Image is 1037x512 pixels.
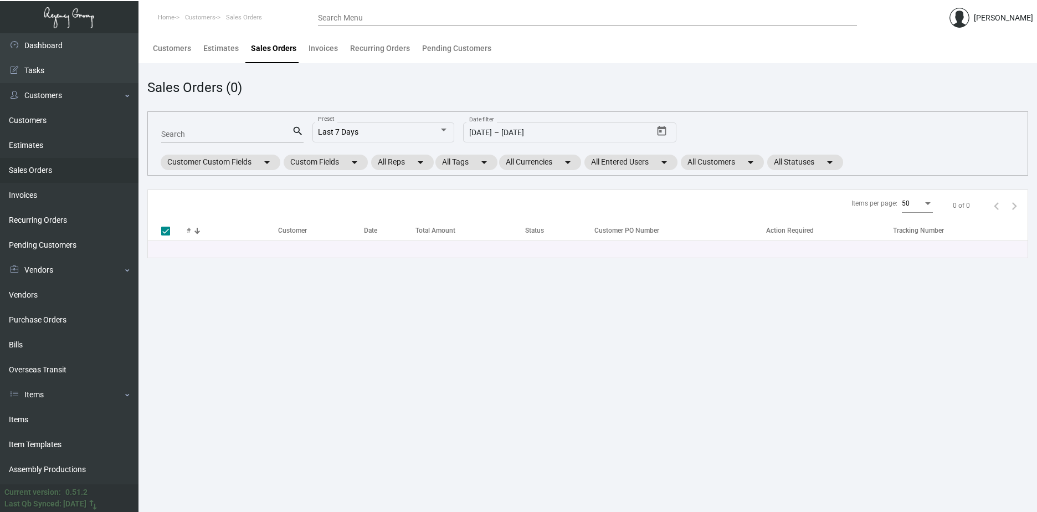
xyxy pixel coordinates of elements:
[525,226,544,235] div: Status
[415,226,455,235] div: Total Amount
[1005,197,1023,214] button: Next page
[364,226,415,235] div: Date
[309,43,338,54] div: Invoices
[893,226,944,235] div: Tracking Number
[158,14,174,21] span: Home
[4,487,61,498] div: Current version:
[348,156,361,169] mat-icon: arrow_drop_down
[284,155,368,170] mat-chip: Custom Fields
[653,122,671,140] button: Open calendar
[766,226,893,235] div: Action Required
[147,78,242,98] div: Sales Orders (0)
[318,127,358,136] span: Last 7 Days
[988,197,1005,214] button: Previous page
[681,155,764,170] mat-chip: All Customers
[851,198,897,208] div: Items per page:
[767,155,843,170] mat-chip: All Statuses
[594,226,659,235] div: Customer PO Number
[902,199,910,207] span: 50
[415,226,526,235] div: Total Amount
[893,226,1028,235] div: Tracking Number
[226,14,262,21] span: Sales Orders
[187,226,278,235] div: #
[278,226,363,235] div: Customer
[584,155,677,170] mat-chip: All Entered Users
[744,156,757,169] mat-icon: arrow_drop_down
[501,129,591,137] input: End date
[823,156,836,169] mat-icon: arrow_drop_down
[525,226,589,235] div: Status
[658,156,671,169] mat-icon: arrow_drop_down
[594,226,766,235] div: Customer PO Number
[499,155,581,170] mat-chip: All Currencies
[469,129,492,137] input: Start date
[153,43,191,54] div: Customers
[371,155,434,170] mat-chip: All Reps
[494,129,499,137] span: –
[953,201,970,211] div: 0 of 0
[414,156,427,169] mat-icon: arrow_drop_down
[478,156,491,169] mat-icon: arrow_drop_down
[292,125,304,138] mat-icon: search
[350,43,410,54] div: Recurring Orders
[203,43,239,54] div: Estimates
[4,498,86,510] div: Last Qb Synced: [DATE]
[974,12,1033,24] div: [PERSON_NAME]
[766,226,814,235] div: Action Required
[251,43,296,54] div: Sales Orders
[422,43,491,54] div: Pending Customers
[65,487,88,498] div: 0.51.2
[161,155,280,170] mat-chip: Customer Custom Fields
[561,156,574,169] mat-icon: arrow_drop_down
[364,226,377,235] div: Date
[949,8,969,28] img: admin@bootstrapmaster.com
[187,226,191,235] div: #
[260,156,274,169] mat-icon: arrow_drop_down
[278,226,307,235] div: Customer
[185,14,215,21] span: Customers
[435,155,497,170] mat-chip: All Tags
[902,200,933,208] mat-select: Items per page:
